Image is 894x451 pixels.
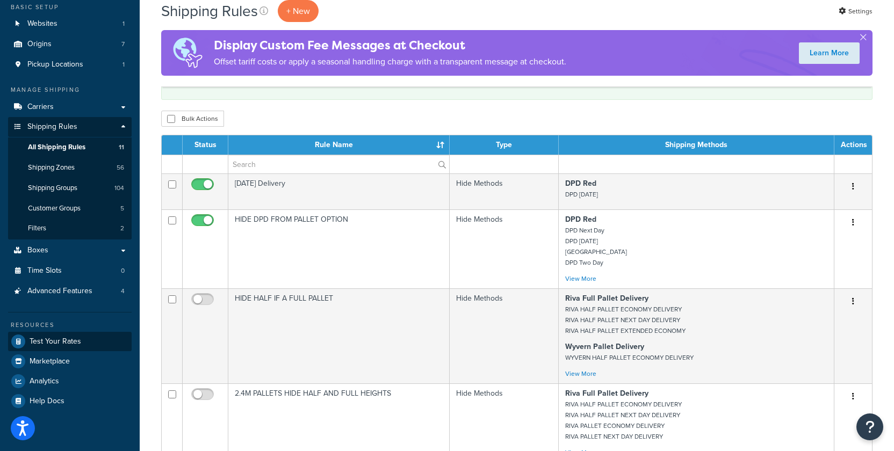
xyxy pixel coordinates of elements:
[121,287,125,296] span: 4
[565,341,644,352] strong: Wyvern Pallet Delivery
[8,261,132,281] a: Time Slots 0
[27,266,62,275] span: Time Slots
[565,399,682,441] small: RIVA HALF PALLET ECONOMY DELIVERY RIVA HALF PALLET NEXT DAY DELIVERY RIVA PALLET ECONOMY DELIVERY...
[27,19,57,28] span: Websites
[8,281,132,301] a: Advanced Features 4
[8,261,132,281] li: Time Slots
[8,178,132,198] li: Shipping Groups
[228,173,450,209] td: [DATE] Delivery
[27,40,52,49] span: Origins
[30,397,64,406] span: Help Docs
[450,288,559,383] td: Hide Methods
[8,137,132,157] a: All Shipping Rules 11
[565,214,596,225] strong: DPD Red
[8,85,132,94] div: Manage Shipping
[120,224,124,233] span: 2
[27,287,92,296] span: Advanced Features
[119,143,124,152] span: 11
[565,369,596,379] a: View More
[122,19,125,28] span: 1
[28,143,85,152] span: All Shipping Rules
[8,55,132,75] li: Pickup Locations
[565,274,596,283] a: View More
[8,97,132,117] a: Carriers
[450,173,559,209] td: Hide Methods
[8,281,132,301] li: Advanced Features
[8,158,132,178] li: Shipping Zones
[122,60,125,69] span: 1
[120,204,124,213] span: 5
[8,34,132,54] a: Origins 7
[8,241,132,260] a: Boxes
[117,163,124,172] span: 56
[8,3,132,12] div: Basic Setup
[8,14,132,34] li: Websites
[8,219,132,238] li: Filters
[565,353,694,362] small: WYVERN HALF PALLET ECONOMY DELIVERY
[565,190,598,199] small: DPD [DATE]
[559,135,834,155] th: Shipping Methods
[565,178,596,189] strong: DPD Red
[8,391,132,411] a: Help Docs
[28,224,46,233] span: Filters
[565,293,648,304] strong: Riva Full Pallet Delivery
[8,372,132,391] a: Analytics
[8,117,132,239] li: Shipping Rules
[27,246,48,255] span: Boxes
[214,54,566,69] p: Offset tariff costs or apply a seasonal handling charge with a transparent message at checkout.
[8,219,132,238] a: Filters 2
[28,163,75,172] span: Shipping Zones
[565,304,686,336] small: RIVA HALF PALLET ECONOMY DELIVERY RIVA HALF PALLET NEXT DAY DELIVERY RIVA HALF PALLET EXTENDED EC...
[856,413,883,440] button: Open Resource Center
[30,377,59,386] span: Analytics
[8,117,132,137] a: Shipping Rules
[30,337,81,346] span: Test Your Rates
[8,352,132,371] a: Marketplace
[8,199,132,219] li: Customer Groups
[228,209,450,288] td: HIDE DPD FROM PALLET OPTION
[8,199,132,219] a: Customer Groups 5
[450,135,559,155] th: Type
[228,288,450,383] td: HIDE HALF IF A FULL PALLET
[565,225,627,267] small: DPD Next Day DPD [DATE] [GEOGRAPHIC_DATA] DPD Two Day
[8,55,132,75] a: Pickup Locations 1
[161,30,214,76] img: duties-banner-06bc72dcb5fe05cb3f9472aba00be2ae8eb53ab6f0d8bb03d382ba314ac3c341.png
[8,14,132,34] a: Websites 1
[214,37,566,54] h4: Display Custom Fee Messages at Checkout
[8,332,132,351] a: Test Your Rates
[799,42,860,64] a: Learn More
[839,4,873,19] a: Settings
[27,103,54,112] span: Carriers
[27,122,77,132] span: Shipping Rules
[8,137,132,157] li: All Shipping Rules
[8,321,132,330] div: Resources
[28,204,81,213] span: Customer Groups
[114,184,124,193] span: 104
[228,155,449,173] input: Search
[8,178,132,198] a: Shipping Groups 104
[834,135,872,155] th: Actions
[183,135,228,155] th: Status
[161,1,258,21] h1: Shipping Rules
[28,184,77,193] span: Shipping Groups
[121,266,125,275] span: 0
[121,40,125,49] span: 7
[8,158,132,178] a: Shipping Zones 56
[27,60,83,69] span: Pickup Locations
[30,357,70,366] span: Marketplace
[565,388,648,399] strong: Riva Full Pallet Delivery
[228,135,450,155] th: Rule Name : activate to sort column ascending
[161,111,224,127] button: Bulk Actions
[8,34,132,54] li: Origins
[450,209,559,288] td: Hide Methods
